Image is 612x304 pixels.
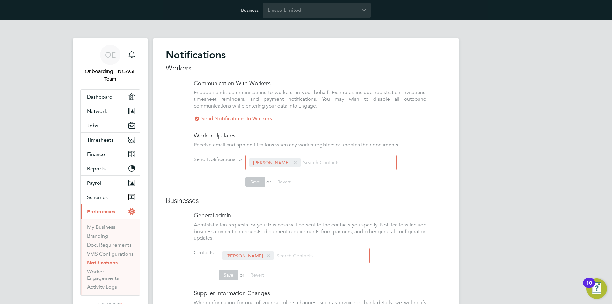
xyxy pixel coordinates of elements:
button: Finance [81,147,140,161]
a: Activity Logs [87,284,117,290]
button: Save [245,177,265,187]
span: OE [105,51,116,59]
a: Notifications [87,260,118,266]
h3: Workers [166,64,446,73]
li: Engage sends communications to workers on your behalf. Examples include registration invitations,... [194,89,426,115]
label: Contacts: [194,249,215,256]
button: Open Resource Center, 10 new notifications [586,278,607,299]
button: Preferences [81,204,140,219]
a: Doc. Requirements [87,242,132,248]
button: Revert [272,177,296,187]
div: Preferences [81,219,140,295]
button: Payroll [81,176,140,190]
span: or [266,179,271,185]
span: Timesheets [87,137,113,143]
a: OEOnboarding ENGAGE Team [80,45,140,83]
button: Revert [245,270,269,280]
h4: General admin [194,211,426,219]
span: Preferences [87,209,115,215]
h2: Notifications [166,48,446,61]
li: Receive email and app notifications when any worker registers or updates their documents. [194,142,426,155]
button: Timesheets [81,133,140,147]
button: Network [81,104,140,118]
input: Search Contacts... [274,250,350,262]
a: Dashboard [81,90,140,104]
span: Payroll [87,180,103,186]
label: Business [241,7,259,13]
span: [PERSON_NAME] [249,158,301,167]
span: Jobs [87,122,98,129]
button: Save [219,270,238,280]
span: Dashboard [87,94,113,100]
h4: Supplier Information Changes [194,289,426,297]
label: Send Notifications To [194,156,242,163]
input: Search Contacts... [301,157,377,168]
span: Finance [87,151,105,157]
span: [PERSON_NAME] [222,251,274,260]
span: Schemes [87,194,108,200]
li: Send Notifications To Workers [194,115,426,129]
div: 10 [586,283,592,291]
button: Reports [81,161,140,175]
h4: Worker Updates [194,132,426,139]
a: Branding [87,233,108,239]
span: Network [87,108,107,114]
button: Jobs [81,118,140,132]
a: VMS Configurations [87,251,134,257]
span: Reports [87,166,106,172]
span: Onboarding ENGAGE Team [80,68,140,83]
h3: Businesses [166,196,446,205]
a: Worker Engagements [87,269,119,281]
li: Administration requests for your business will be sent to the contacts you specify. Notifications... [194,222,426,248]
a: My Business [87,224,115,230]
h4: Communication With Workers [194,79,426,87]
span: or [240,272,244,278]
button: Schemes [81,190,140,204]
